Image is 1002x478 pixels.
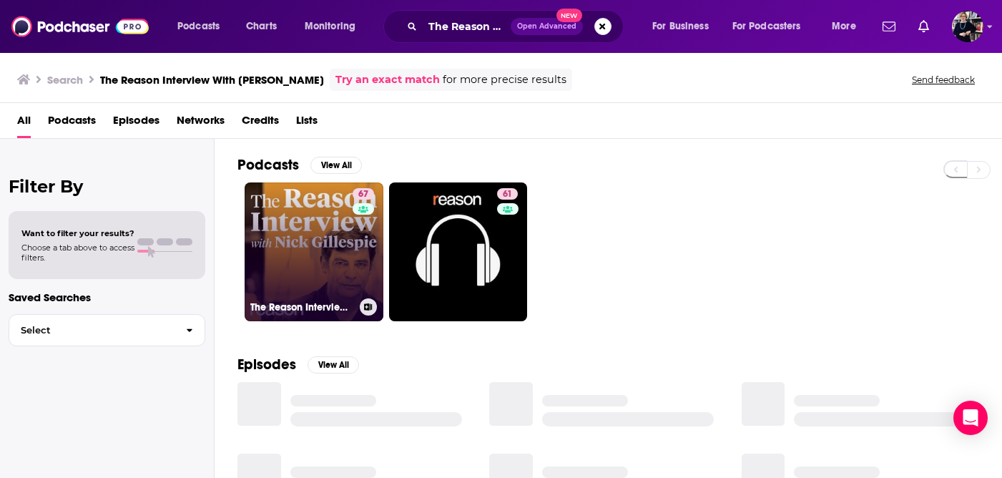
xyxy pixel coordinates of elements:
[296,109,318,138] a: Lists
[642,15,727,38] button: open menu
[113,109,159,138] a: Episodes
[497,188,518,200] a: 61
[723,15,822,38] button: open menu
[308,356,359,374] button: View All
[310,157,362,174] button: View All
[237,156,299,174] h2: Podcasts
[358,187,368,202] span: 67
[295,15,374,38] button: open menu
[177,109,225,138] a: Networks
[353,188,374,200] a: 67
[832,16,856,36] span: More
[250,301,354,313] h3: The Reason Interview With [PERSON_NAME]
[397,10,637,43] div: Search podcasts, credits, & more...
[237,356,359,374] a: EpisodesView All
[237,356,296,374] h2: Episodes
[952,11,983,42] button: Show profile menu
[167,15,238,38] button: open menu
[423,15,511,38] input: Search podcasts, credits, & more...
[9,326,175,335] span: Select
[11,13,149,40] img: Podchaser - Follow, Share and Rate Podcasts
[17,109,31,138] a: All
[237,156,362,174] a: PodcastsView All
[305,16,355,36] span: Monitoring
[21,228,134,238] span: Want to filter your results?
[9,291,205,304] p: Saved Searches
[652,16,709,36] span: For Business
[9,314,205,346] button: Select
[503,187,512,202] span: 61
[177,16,220,36] span: Podcasts
[517,23,576,30] span: Open Advanced
[21,243,134,263] span: Choose a tab above to access filters.
[953,401,988,435] div: Open Intercom Messenger
[246,16,277,36] span: Charts
[100,73,324,87] h3: The Reason Interview With [PERSON_NAME]
[556,9,582,22] span: New
[245,182,383,321] a: 67The Reason Interview With [PERSON_NAME]
[443,72,566,88] span: for more precise results
[389,182,528,321] a: 61
[952,11,983,42] img: User Profile
[9,176,205,197] h2: Filter By
[913,14,935,39] a: Show notifications dropdown
[822,15,874,38] button: open menu
[237,15,285,38] a: Charts
[335,72,440,88] a: Try an exact match
[952,11,983,42] span: Logged in as ndewey
[908,74,979,86] button: Send feedback
[242,109,279,138] a: Credits
[48,109,96,138] a: Podcasts
[732,16,801,36] span: For Podcasters
[511,18,583,35] button: Open AdvancedNew
[47,73,83,87] h3: Search
[877,14,901,39] a: Show notifications dropdown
